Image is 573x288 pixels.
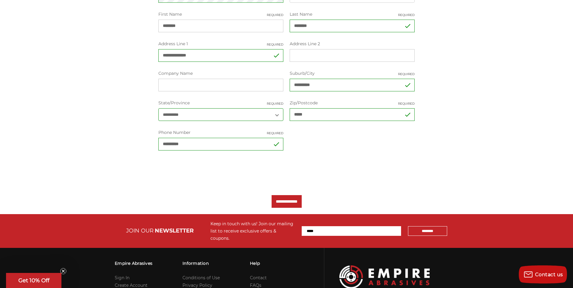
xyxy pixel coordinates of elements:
[290,41,415,47] label: Address Line 2
[290,70,415,77] label: Suburb/City
[158,41,283,47] label: Address Line 1
[155,227,194,234] span: NEWSLETTER
[210,220,296,242] div: Keep in touch with us! Join our mailing list to receive exclusive offers & coupons.
[535,272,563,277] span: Contact us
[158,100,283,106] label: State/Province
[115,275,129,280] a: Sign In
[158,70,283,77] label: Company Name
[60,268,66,274] button: Close teaser
[267,13,283,17] small: Required
[250,283,261,288] a: FAQs
[250,257,291,270] h3: Help
[267,131,283,135] small: Required
[182,283,212,288] a: Privacy Policy
[158,11,283,17] label: First Name
[267,101,283,106] small: Required
[290,100,415,106] label: Zip/Postcode
[250,275,267,280] a: Contact
[115,257,152,270] h3: Empire Abrasives
[398,101,415,106] small: Required
[182,257,220,270] h3: Information
[6,273,61,288] div: Get 10% OffClose teaser
[126,227,154,234] span: JOIN OUR
[267,42,283,47] small: Required
[182,275,220,280] a: Conditions of Use
[158,159,250,182] iframe: reCAPTCHA
[18,277,49,284] span: Get 10% Off
[398,72,415,76] small: Required
[519,265,567,283] button: Contact us
[115,283,148,288] a: Create Account
[290,11,415,17] label: Last Name
[158,129,283,136] label: Phone Number
[398,13,415,17] small: Required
